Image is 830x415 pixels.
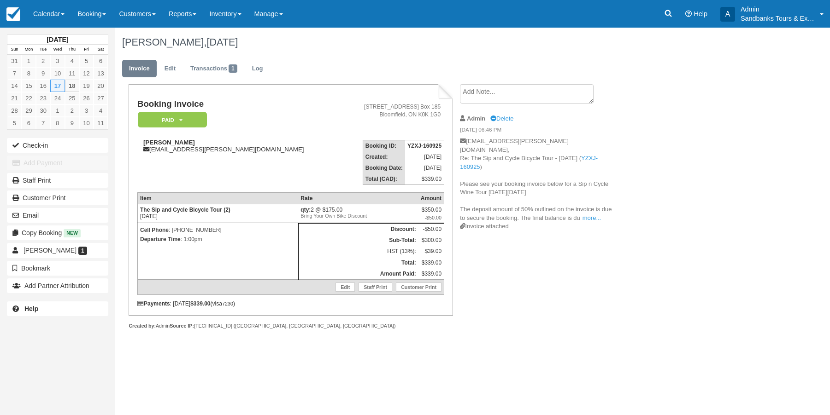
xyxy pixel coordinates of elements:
[363,151,405,162] th: Created:
[47,36,68,43] strong: [DATE]
[50,92,65,104] a: 24
[65,104,79,117] a: 2
[467,115,485,122] strong: Admin
[741,14,814,23] p: Sandbanks Tours & Experiences
[490,115,513,122] a: Delete
[65,45,79,55] th: Thu
[22,104,36,117] a: 29
[190,300,210,307] strong: $339.00
[7,55,22,67] a: 31
[298,246,418,257] td: HST (13%):
[22,67,36,80] a: 8
[298,257,418,269] th: Total:
[7,92,22,104] a: 21
[122,37,731,48] h1: [PERSON_NAME],
[222,301,233,306] small: 7230
[460,222,615,231] div: Invoice attached
[345,103,441,119] address: [STREET_ADDRESS] Box 185 Bloomfield, ON K0K 1G0
[79,55,94,67] a: 5
[36,67,50,80] a: 9
[170,323,194,329] strong: Source IP:
[50,55,65,67] a: 3
[22,55,36,67] a: 1
[418,193,444,204] th: Amount
[418,257,444,269] td: $339.00
[36,45,50,55] th: Tue
[50,104,65,117] a: 1
[685,11,692,17] i: Help
[36,80,50,92] a: 16
[245,60,270,78] a: Log
[94,45,108,55] th: Sat
[122,60,157,78] a: Invoice
[7,80,22,92] a: 14
[363,162,405,173] th: Booking Date:
[7,138,108,153] button: Check-in
[137,99,341,109] h1: Booking Invoice
[79,80,94,92] a: 19
[140,207,230,213] strong: The Sip and Cycle Bicycle Tour (2)
[158,60,182,78] a: Edit
[50,117,65,129] a: 8
[137,193,298,204] th: Item
[94,55,108,67] a: 6
[7,243,108,258] a: [PERSON_NAME] 1
[50,67,65,80] a: 10
[363,140,405,152] th: Booking ID:
[78,247,87,255] span: 1
[460,155,598,170] a: YZXJ-160925
[94,67,108,80] a: 13
[460,126,615,136] em: [DATE] 06:46 PM
[129,323,156,329] strong: Created by:
[7,45,22,55] th: Sun
[79,104,94,117] a: 3
[396,282,441,292] a: Customer Print
[64,229,81,237] span: New
[79,45,94,55] th: Fri
[583,214,601,221] a: more...
[363,173,405,185] th: Total (CAD):
[140,235,296,244] p: : 1:00pm
[298,235,418,246] th: Sub-Total:
[140,225,296,235] p: : [PHONE_NUMBER]
[7,156,108,170] button: Add Payment
[298,268,418,280] th: Amount Paid:
[418,224,444,235] td: -$50.00
[405,151,444,162] td: [DATE]
[138,112,207,128] em: Paid
[137,300,170,307] strong: Payments
[359,282,392,292] a: Staff Print
[22,80,36,92] a: 15
[720,7,735,22] div: A
[7,278,108,293] button: Add Partner Attribution
[300,213,416,219] em: Bring Your Own Bike Discount
[418,235,444,246] td: $300.00
[421,207,441,220] div: $350.00
[694,10,707,17] span: Help
[405,162,444,173] td: [DATE]
[50,45,65,55] th: Wed
[407,143,441,149] strong: YZXJ-160925
[22,92,36,104] a: 22
[94,80,108,92] a: 20
[22,45,36,55] th: Mon
[183,60,244,78] a: Transactions1
[137,204,298,223] td: [DATE]
[79,117,94,129] a: 10
[50,80,65,92] a: 17
[36,104,50,117] a: 30
[79,67,94,80] a: 12
[79,92,94,104] a: 26
[206,36,238,48] span: [DATE]
[137,111,204,128] a: Paid
[24,305,38,312] b: Help
[741,5,814,14] p: Admin
[65,55,79,67] a: 4
[298,193,418,204] th: Rate
[300,207,311,213] strong: qty
[65,80,79,92] a: 18
[22,117,36,129] a: 6
[6,7,20,21] img: checkfront-main-nav-mini-logo.png
[65,92,79,104] a: 25
[94,92,108,104] a: 27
